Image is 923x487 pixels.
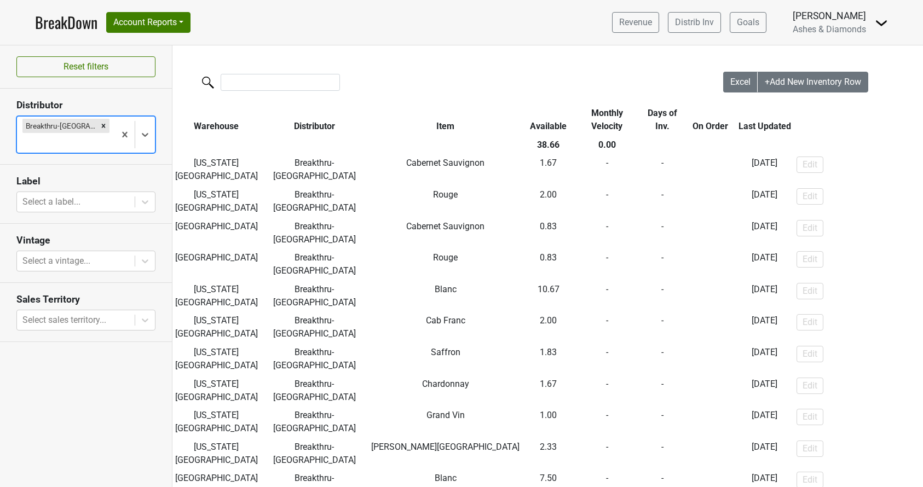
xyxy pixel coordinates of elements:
td: - [639,154,685,186]
td: [US_STATE][GEOGRAPHIC_DATA] [172,280,261,312]
td: - [639,438,685,469]
button: Edit [797,409,823,425]
div: Breakthru-[GEOGRAPHIC_DATA] [22,119,97,133]
td: - [685,280,735,312]
td: Breakthru-[GEOGRAPHIC_DATA] [261,312,368,344]
th: On Order: activate to sort column ascending [685,104,735,136]
span: [PERSON_NAME][GEOGRAPHIC_DATA] [371,442,520,452]
td: Breakthru-[GEOGRAPHIC_DATA] [261,438,368,469]
td: 0.83 [523,248,574,280]
td: [DATE] [735,343,794,375]
button: Edit [797,346,823,362]
td: [GEOGRAPHIC_DATA] [172,248,261,280]
td: - [639,217,685,249]
div: Remove Breakthru-MO [97,119,109,133]
span: Excel [730,77,751,87]
th: Last Updated: activate to sort column ascending [735,104,794,136]
h3: Vintage [16,235,155,246]
td: [DATE] [735,312,794,344]
div: [PERSON_NAME] [793,9,866,23]
button: Edit [797,440,823,457]
td: - [685,154,735,186]
td: Breakthru-[GEOGRAPHIC_DATA] [261,248,368,280]
span: +Add New Inventory Row [765,77,861,87]
td: - [639,248,685,280]
td: - [639,343,685,375]
th: Warehouse: activate to sort column ascending [172,104,261,136]
td: 10.67 [523,280,574,312]
td: 1.83 [523,343,574,375]
button: Edit [797,314,823,331]
a: BreakDown [35,11,97,34]
th: Days of Inv.: activate to sort column ascending [639,104,685,136]
button: Account Reports [106,12,191,33]
td: [DATE] [735,248,794,280]
td: [GEOGRAPHIC_DATA] [172,217,261,249]
td: - [574,312,640,344]
span: Rouge [433,252,458,263]
td: - [574,185,640,217]
button: Excel [723,72,758,92]
td: - [574,248,640,280]
td: [DATE] [735,406,794,438]
td: Breakthru-[GEOGRAPHIC_DATA] [261,217,368,249]
td: - [639,312,685,344]
td: - [574,154,640,186]
td: - [685,375,735,407]
span: Blanc [435,473,457,483]
td: [US_STATE][GEOGRAPHIC_DATA] [172,312,261,344]
td: 1.67 [523,375,574,407]
td: 2.00 [523,185,574,217]
td: - [574,438,640,469]
span: Ashes & Diamonds [793,24,866,34]
td: [DATE] [735,154,794,186]
td: [US_STATE][GEOGRAPHIC_DATA] [172,154,261,186]
td: [US_STATE][GEOGRAPHIC_DATA] [172,185,261,217]
h3: Distributor [16,100,155,111]
td: - [574,406,640,438]
button: Edit [797,156,823,173]
td: - [639,185,685,217]
td: [DATE] [735,438,794,469]
td: [DATE] [735,217,794,249]
a: Distrib Inv [668,12,721,33]
button: Edit [797,220,823,236]
span: Chardonnay [422,379,469,389]
td: - [685,406,735,438]
td: - [574,217,640,249]
td: - [574,280,640,312]
td: 1.00 [523,406,574,438]
td: [US_STATE][GEOGRAPHIC_DATA] [172,343,261,375]
td: Breakthru-[GEOGRAPHIC_DATA] [261,280,368,312]
span: Grand Vin [426,410,465,420]
button: Edit [797,283,823,299]
td: - [685,217,735,249]
td: 2.00 [523,312,574,344]
button: Edit [797,188,823,205]
td: Breakthru-[GEOGRAPHIC_DATA] [261,406,368,438]
td: - [639,406,685,438]
h3: Sales Territory [16,294,155,305]
td: [US_STATE][GEOGRAPHIC_DATA] [172,375,261,407]
button: Edit [797,378,823,394]
td: Breakthru-[GEOGRAPHIC_DATA] [261,343,368,375]
td: - [685,438,735,469]
span: Cab Franc [426,315,465,326]
td: - [685,185,735,217]
span: Rouge [433,189,458,200]
h3: Label [16,176,155,187]
td: - [639,280,685,312]
a: Goals [730,12,766,33]
td: - [685,343,735,375]
td: 0.83 [523,217,574,249]
a: Revenue [612,12,659,33]
th: Available: activate to sort column ascending [523,104,574,136]
td: - [685,312,735,344]
td: [DATE] [735,375,794,407]
td: 1.67 [523,154,574,186]
td: 2.33 [523,438,574,469]
td: - [685,248,735,280]
td: - [574,343,640,375]
th: 38.66 [523,136,574,154]
td: Breakthru-[GEOGRAPHIC_DATA] [261,185,368,217]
